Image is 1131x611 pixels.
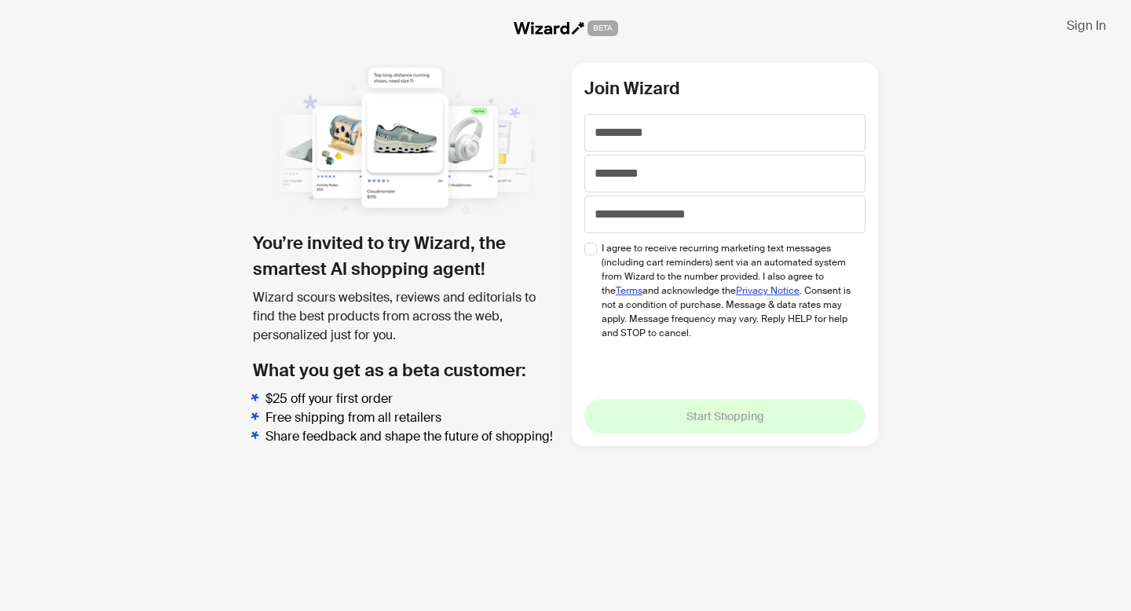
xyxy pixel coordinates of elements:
[1054,13,1118,38] button: Sign In
[584,75,866,101] h2: Join Wizard
[253,230,559,282] h1: You’re invited to try Wizard, the smartest AI shopping agent!
[616,284,642,297] a: Terms
[587,20,618,36] span: BETA
[736,284,800,297] a: Privacy Notice
[265,390,559,408] li: $25 off your first order
[265,408,559,427] li: Free shipping from all retailers
[1067,17,1106,34] span: Sign In
[253,357,559,383] h2: What you get as a beta customer:
[602,241,854,340] span: I agree to receive recurring marketing text messages (including cart reminders) sent via an autom...
[265,427,559,446] li: Share feedback and shape the future of shopping!
[584,399,866,434] button: Start Shopping
[253,288,559,345] div: Wizard scours websites, reviews and editorials to find the best products from across the web, per...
